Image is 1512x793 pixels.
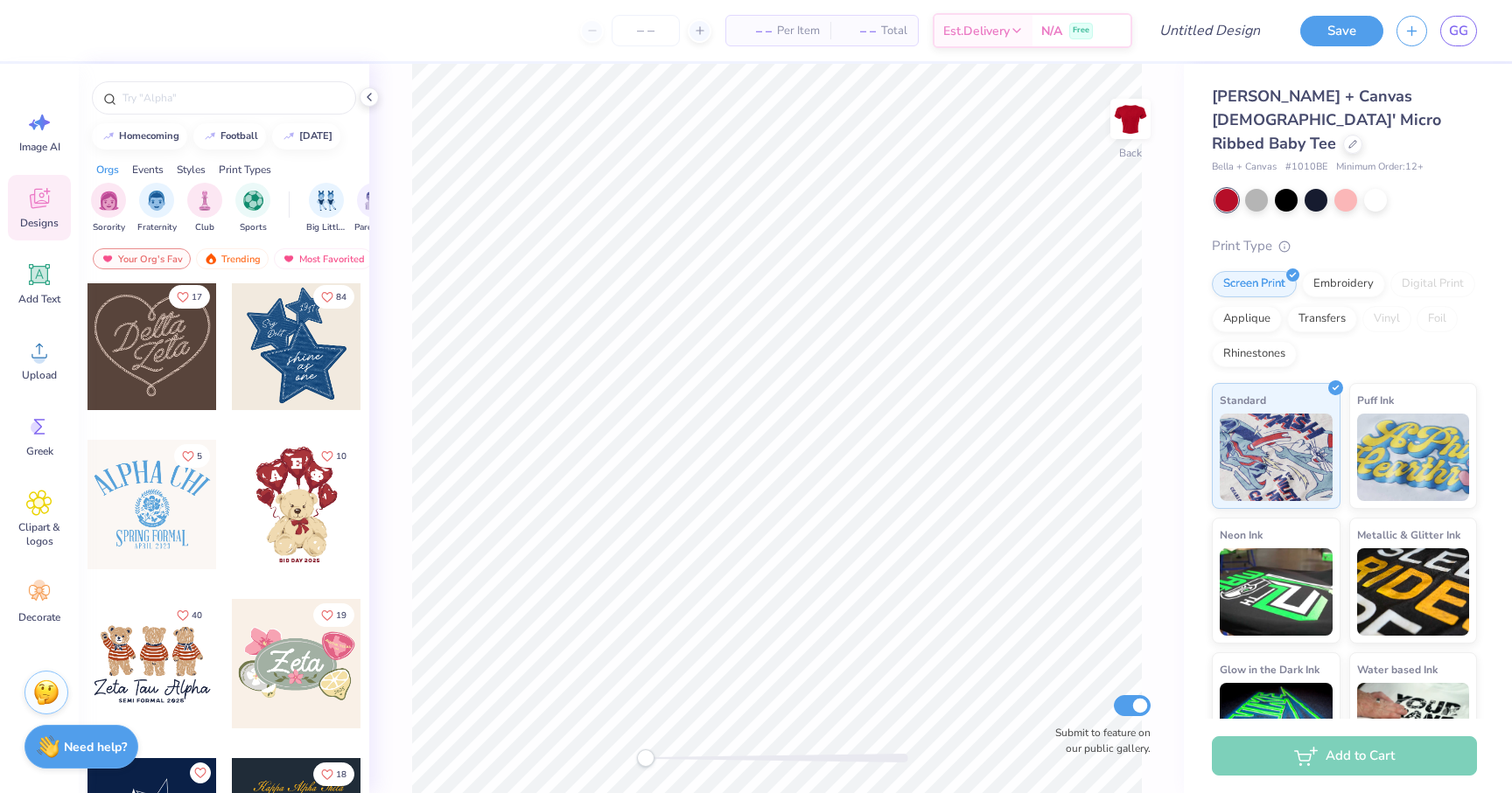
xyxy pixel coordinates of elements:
div: Transfers [1287,306,1357,332]
button: Like [190,762,211,783]
button: filter button [91,183,126,234]
span: Image AI [19,140,60,154]
button: filter button [235,183,270,234]
span: – – [737,22,772,40]
div: Screen Print [1212,271,1297,297]
span: Total [881,22,907,40]
img: Metallic & Glitter Ink [1357,548,1470,636]
span: Neon Ink [1220,525,1263,544]
img: trend_line.gif [203,131,217,142]
span: 40 [192,611,202,620]
div: homecoming [119,131,179,141]
button: filter button [354,183,395,234]
div: Foil [1417,306,1458,332]
img: Club Image [195,191,214,211]
img: most_fav.gif [282,253,296,265]
button: Like [169,285,210,309]
span: Clipart & logos [10,520,68,548]
button: Like [313,603,354,627]
span: 5 [197,452,202,461]
div: Print Type [1212,236,1477,256]
div: filter for Big Little Reveal [306,183,346,234]
img: Puff Ink [1357,414,1470,501]
div: Applique [1212,306,1282,332]
div: Back [1119,145,1142,161]
div: filter for Club [187,183,222,234]
button: Like [313,285,354,309]
button: football [193,123,266,150]
img: Standard [1220,414,1333,501]
div: Events [132,162,164,177]
span: 84 [336,293,346,302]
span: Puff Ink [1357,391,1394,409]
span: Per Item [777,22,820,40]
div: halloween [299,131,332,141]
span: Standard [1220,391,1266,409]
span: # 1010BE [1285,160,1327,175]
div: Accessibility label [637,749,654,767]
span: Bella + Canvas [1212,160,1277,175]
button: filter button [187,183,222,234]
span: Metallic & Glitter Ink [1357,525,1460,544]
div: Your Org's Fav [93,248,191,269]
div: Most Favorited [274,248,373,269]
img: most_fav.gif [101,253,115,265]
span: 19 [336,611,346,620]
div: filter for Sorority [91,183,126,234]
input: – – [612,15,680,46]
button: filter button [306,183,346,234]
label: Submit to feature on our public gallery. [1046,725,1151,756]
div: Trending [196,248,269,269]
button: Like [174,444,210,468]
span: Est. Delivery [943,22,1010,40]
div: Embroidery [1302,271,1385,297]
img: trending.gif [204,253,218,265]
div: Styles [177,162,206,177]
span: – – [841,22,876,40]
input: Untitled Design [1145,13,1274,48]
span: Greek [26,444,53,458]
img: Back [1113,101,1148,136]
span: Upload [22,368,57,382]
span: Designs [20,216,59,230]
button: Like [313,444,354,468]
div: Digital Print [1390,271,1475,297]
span: Sorority [93,221,125,234]
img: Fraternity Image [147,191,166,211]
img: Sorority Image [99,191,119,211]
img: Neon Ink [1220,548,1333,636]
span: Big Little Reveal [306,221,346,234]
img: Parent's Weekend Image [365,191,385,211]
div: filter for Parent's Weekend [354,183,395,234]
span: Decorate [18,610,60,624]
span: 18 [336,770,346,779]
a: GG [1440,16,1477,46]
img: Sports Image [243,191,263,211]
span: Glow in the Dark Ink [1220,660,1319,678]
img: trend_line.gif [101,131,115,142]
strong: Need help? [64,739,127,755]
button: homecoming [92,123,187,150]
span: GG [1449,21,1468,41]
img: Water based Ink [1357,683,1470,770]
img: Glow in the Dark Ink [1220,683,1333,770]
button: Like [169,603,210,627]
button: [DATE] [272,123,340,150]
button: Save [1300,16,1383,46]
div: Orgs [96,162,119,177]
span: N/A [1041,22,1062,40]
div: Vinyl [1362,306,1411,332]
span: Fraternity [137,221,177,234]
span: Parent's Weekend [354,221,395,234]
span: 17 [192,293,202,302]
img: Big Little Reveal Image [317,191,336,211]
span: [PERSON_NAME] + Canvas [DEMOGRAPHIC_DATA]' Micro Ribbed Baby Tee [1212,86,1441,154]
div: Rhinestones [1212,341,1297,367]
span: Sports [240,221,267,234]
span: Add Text [18,292,60,306]
input: Try "Alpha" [121,89,345,107]
div: filter for Fraternity [137,183,177,234]
div: filter for Sports [235,183,270,234]
div: Print Types [219,162,271,177]
span: Water based Ink [1357,660,1438,678]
